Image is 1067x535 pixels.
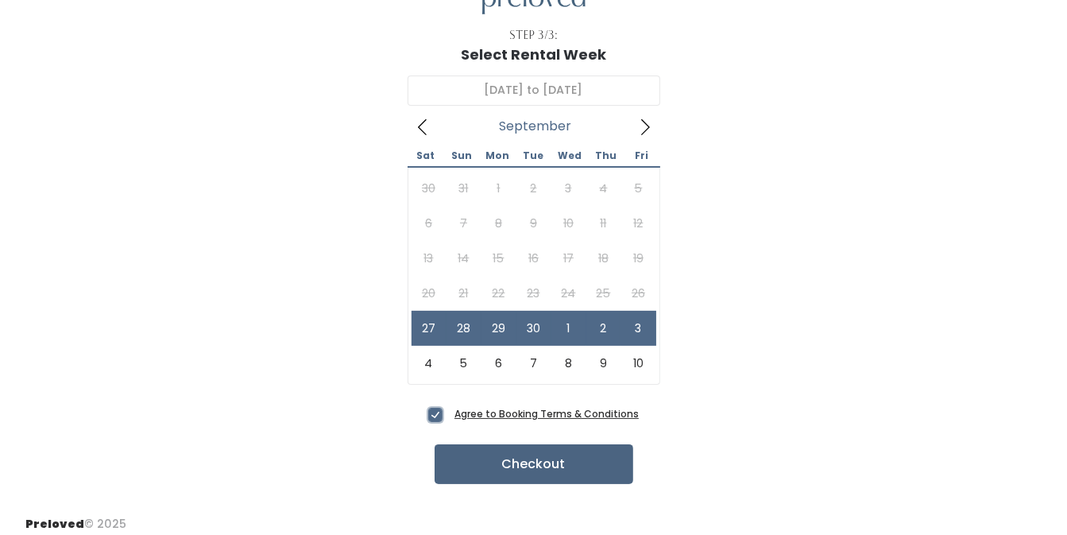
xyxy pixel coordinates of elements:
[481,311,516,346] span: September 29, 2025
[461,47,606,63] h1: Select Rental Week
[624,151,659,161] span: Fri
[621,346,656,381] span: October 10, 2025
[588,151,624,161] span: Thu
[435,444,633,484] button: Checkout
[551,311,586,346] span: October 1, 2025
[412,346,447,381] span: October 4, 2025
[621,311,656,346] span: October 3, 2025
[412,311,447,346] span: September 27, 2025
[586,346,621,381] span: October 9, 2025
[516,151,551,161] span: Tue
[408,151,443,161] span: Sat
[516,346,551,381] span: October 7, 2025
[586,311,621,346] span: October 2, 2025
[481,346,516,381] span: October 6, 2025
[25,503,126,533] div: © 2025
[454,407,639,421] a: Agree to Booking Terms & Conditions
[447,346,481,381] span: October 5, 2025
[25,516,84,532] span: Preloved
[443,151,479,161] span: Sun
[551,151,587,161] span: Wed
[516,311,551,346] span: September 30, 2025
[408,76,660,106] input: Select week
[551,346,586,381] span: October 8, 2025
[509,27,558,44] div: Step 3/3:
[500,123,572,130] span: September
[447,311,481,346] span: September 28, 2025
[479,151,515,161] span: Mon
